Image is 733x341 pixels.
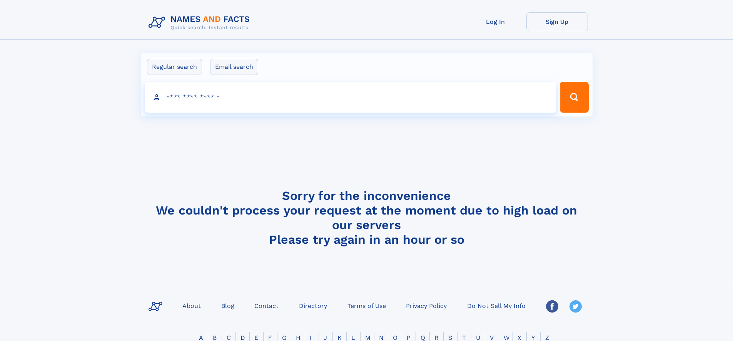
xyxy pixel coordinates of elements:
a: Privacy Policy [403,300,450,311]
a: About [179,300,204,311]
a: Do Not Sell My Info [464,300,529,311]
h4: Sorry for the inconvenience We couldn't process your request at the moment due to high load on ou... [145,188,588,247]
img: Twitter [569,300,582,313]
input: search input [145,82,557,113]
img: Facebook [546,300,558,313]
label: Email search [210,59,258,75]
a: Blog [218,300,237,311]
a: Directory [296,300,330,311]
a: Sign Up [526,12,588,31]
a: Terms of Use [344,300,389,311]
img: Logo Names and Facts [145,12,256,33]
a: Contact [251,300,282,311]
button: Search Button [560,82,588,113]
a: Log In [465,12,526,31]
label: Regular search [147,59,202,75]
